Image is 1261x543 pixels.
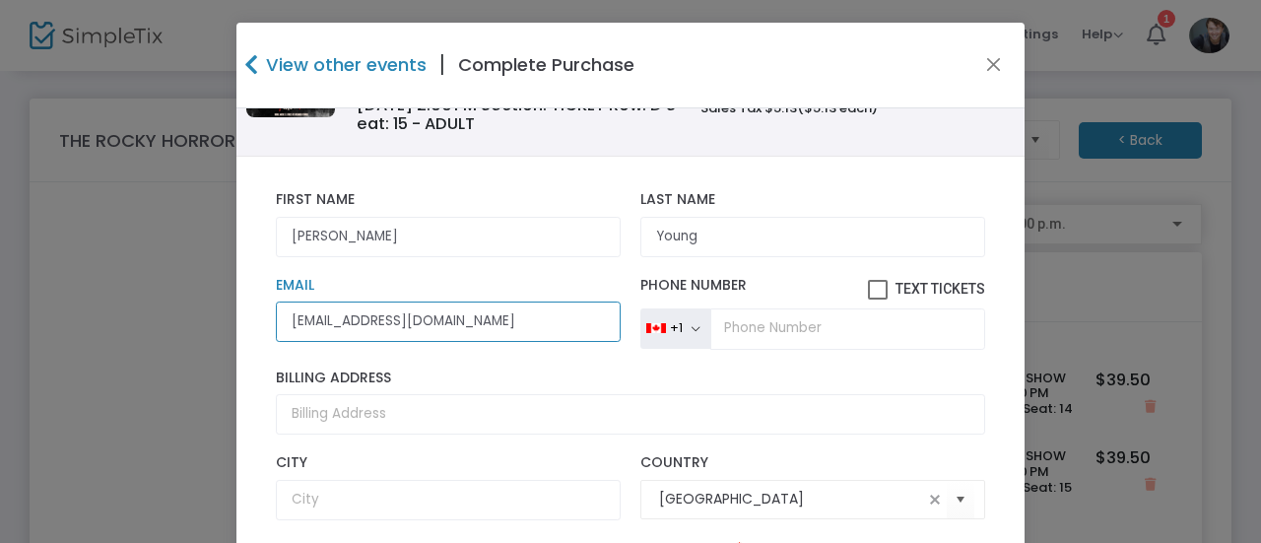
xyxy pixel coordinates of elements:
input: First Name [276,217,621,257]
label: City [276,454,621,472]
span: clear [923,488,947,511]
span: ($5.13 each) [797,99,878,117]
label: First Name [276,191,621,209]
label: Phone Number [640,277,985,301]
input: Billing Address [276,394,985,435]
input: Last Name [640,217,985,257]
label: Country [640,454,985,472]
button: Select [947,479,974,519]
h6: Sales Tax $5.13 [700,101,935,116]
button: +1 [640,308,710,350]
label: Last Name [640,191,985,209]
input: Select Country [659,489,923,509]
div: +1 [670,320,683,336]
span: Text Tickets [896,281,985,297]
h4: Complete Purchase [458,51,634,78]
label: Email [276,277,621,295]
label: Billing Address [276,370,985,387]
span: | [427,47,458,83]
h4: View other events [261,51,427,78]
input: Email [276,302,621,342]
input: City [276,480,621,520]
input: Phone Number [710,308,985,350]
button: Close [981,52,1007,78]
